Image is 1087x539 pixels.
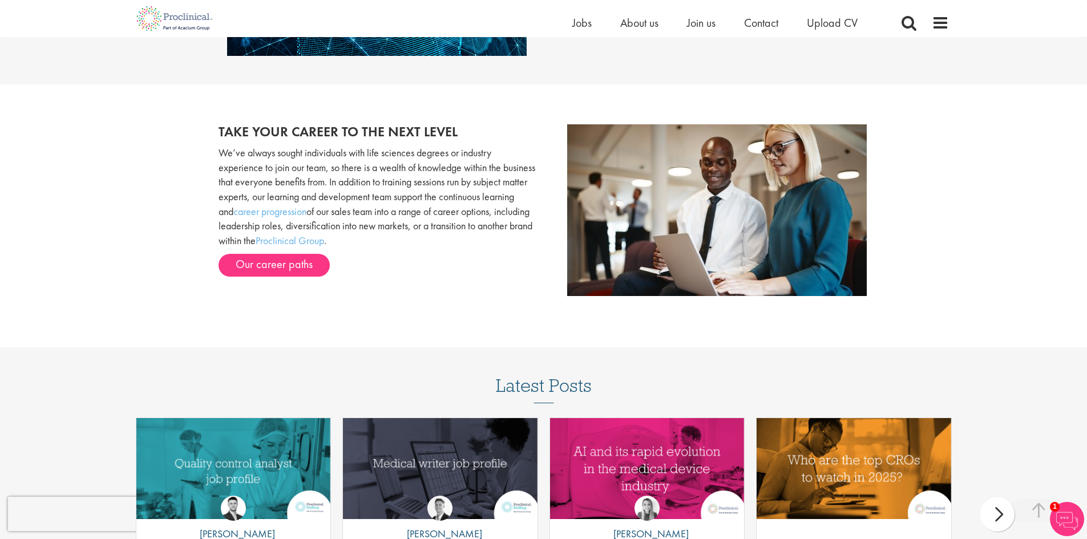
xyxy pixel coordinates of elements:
a: Our career paths [219,254,330,277]
a: Jobs [572,15,592,30]
p: We’ve always sought individuals with life sciences degrees or industry experience to join our tea... [219,145,535,248]
img: AI and Its Impact on the Medical Device Industry | Proclinical [550,418,745,519]
iframe: reCAPTCHA [8,497,154,531]
h2: Take your career to the next level [219,124,535,139]
a: Link to a post [343,418,538,519]
img: Hannah Burke [635,496,660,521]
img: Chatbot [1050,502,1084,536]
div: next [980,497,1015,532]
a: Link to a post [757,418,951,519]
img: George Watson [427,496,452,521]
img: Medical writer job profile [343,418,538,519]
span: 1 [1050,502,1060,512]
a: Contact [744,15,778,30]
img: Top 10 CROs 2025 | Proclinical [757,418,951,519]
a: About us [620,15,658,30]
a: Link to a post [136,418,331,519]
img: quality control analyst job profile [136,418,331,519]
a: career progression [233,205,306,218]
img: Joshua Godden [221,496,246,521]
a: Upload CV [807,15,858,30]
h3: Latest Posts [496,376,592,403]
a: Join us [687,15,716,30]
a: Link to a post [550,418,745,519]
a: Proclinical Group [256,234,324,247]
